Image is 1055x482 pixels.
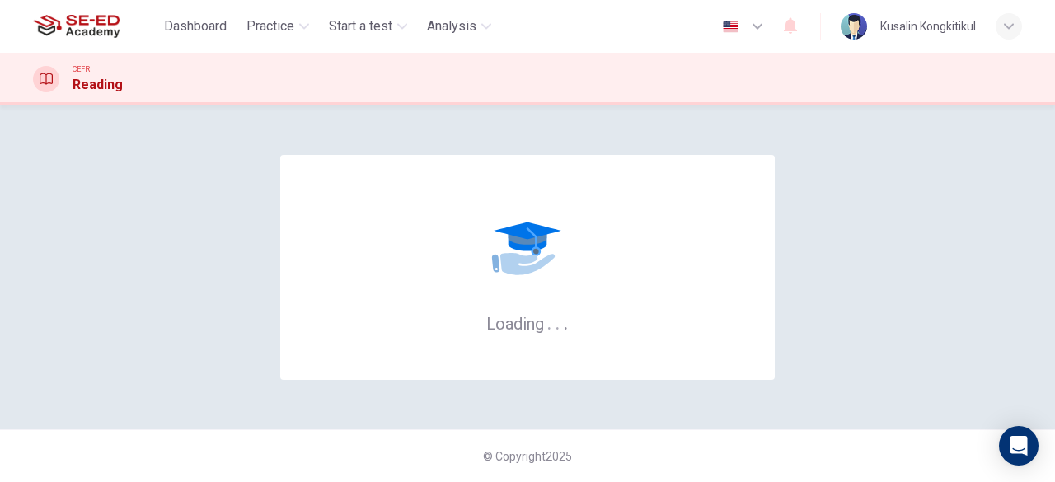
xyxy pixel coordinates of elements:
[841,13,867,40] img: Profile picture
[420,12,498,41] button: Analysis
[486,312,569,334] h6: Loading
[246,16,294,36] span: Practice
[240,12,316,41] button: Practice
[999,426,1039,466] div: Open Intercom Messenger
[322,12,414,41] button: Start a test
[483,450,572,463] span: © Copyright 2025
[563,308,569,335] h6: .
[880,16,976,36] div: Kusalin Kongkitikul
[555,308,560,335] h6: .
[33,10,120,43] img: SE-ED Academy logo
[73,63,90,75] span: CEFR
[73,75,123,95] h1: Reading
[157,12,233,41] button: Dashboard
[329,16,392,36] span: Start a test
[427,16,476,36] span: Analysis
[720,21,741,33] img: en
[546,308,552,335] h6: .
[33,10,157,43] a: SE-ED Academy logo
[164,16,227,36] span: Dashboard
